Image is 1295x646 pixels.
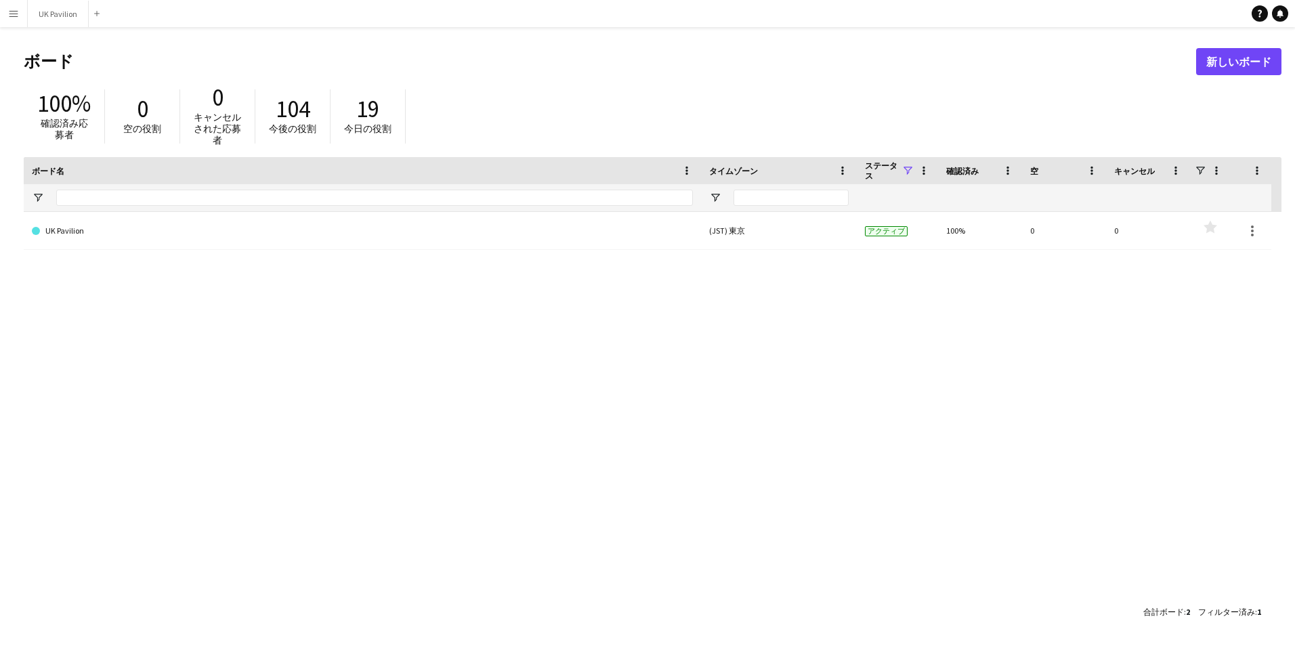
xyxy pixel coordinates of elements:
[1257,607,1261,617] span: 1
[1196,48,1281,75] a: 新しいボード
[865,160,901,181] span: ステータス
[865,226,908,236] span: アクティブ
[194,111,241,146] span: キャンセルされた応募者
[1106,212,1190,249] div: 0
[734,190,849,206] input: タイムゾーン フィルター入力
[32,192,44,204] button: フィルターメニューを開く
[946,166,979,176] span: 確認済み
[1030,166,1038,176] span: 空
[709,166,758,176] span: タイムゾーン
[1114,166,1155,176] span: キャンセル
[938,212,1022,249] div: 100%
[37,89,91,119] span: 100%
[1143,607,1184,617] span: 合計ボード
[56,190,693,206] input: ボード名 フィルター入力
[709,192,721,204] button: フィルターメニューを開く
[1143,599,1190,625] div: :
[28,1,89,27] button: UK Pavilion
[344,123,391,135] span: 今日の役割
[701,212,857,249] div: (JST) 東京
[276,94,310,124] span: 104
[212,83,224,112] span: 0
[123,123,161,135] span: 空の役割
[1022,212,1106,249] div: 0
[32,166,64,176] span: ボード名
[41,117,88,141] span: 確認済み応募者
[1198,599,1261,625] div: :
[32,212,693,250] a: UK Pavilion
[1198,607,1255,617] span: フィルター済み
[1186,607,1190,617] span: 2
[24,51,1196,72] h1: ボード
[356,94,379,124] span: 19
[137,94,148,124] span: 0
[269,123,316,135] span: 今後の役割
